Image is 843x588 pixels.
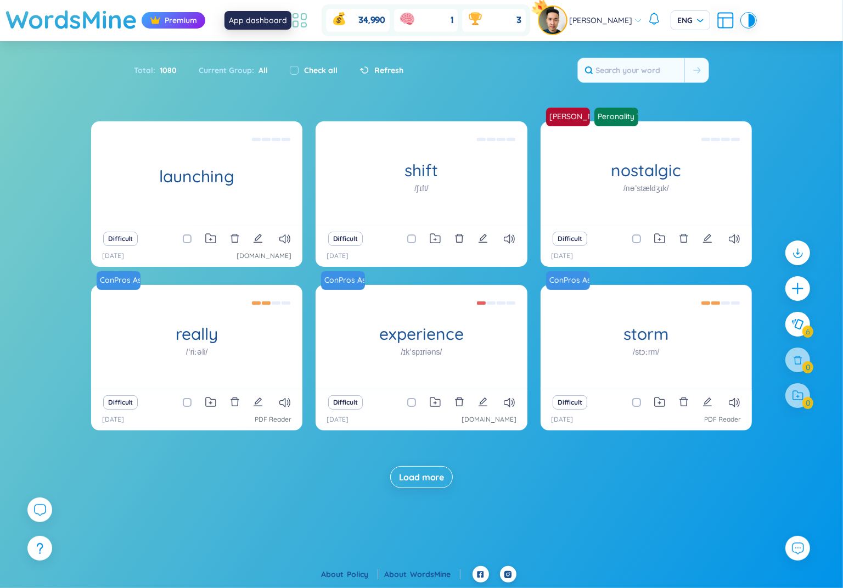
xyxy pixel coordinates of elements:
a: ConPros Asia [97,271,145,290]
span: delete [679,397,689,407]
a: Peronality Traits Solvay [594,108,643,126]
span: delete [230,397,240,407]
button: delete [230,231,240,247]
h1: /nəˈstældʒɪk/ [623,182,669,194]
span: 34,990 [358,14,385,26]
button: Difficult [103,232,138,246]
span: 1 [451,14,453,26]
img: tab_domain_overview_orange.svg [30,64,38,72]
div: About [385,568,460,580]
p: [DATE] [327,415,349,425]
a: [DOMAIN_NAME] [462,415,516,425]
span: 1080 [155,64,177,76]
button: edit [478,395,488,410]
button: Difficult [553,395,587,410]
h1: storm [541,324,752,344]
h1: /ʃɪft/ [414,182,429,194]
div: v 4.0.25 [31,18,54,26]
button: Difficult [103,395,138,410]
a: ConPros Asia [546,271,594,290]
div: Premium [142,12,205,29]
input: Search your word [578,58,684,82]
span: 3 [516,14,521,26]
span: ENG [677,15,704,26]
span: edit [253,397,263,407]
h1: experience [316,324,527,344]
a: ConPros Asia [95,275,142,285]
button: delete [679,231,689,247]
button: delete [454,395,464,410]
span: edit [702,233,712,243]
button: Difficult [553,232,587,246]
div: Total : [134,59,188,82]
img: avatar [539,7,566,34]
p: [DATE] [102,251,124,261]
button: Load more [390,466,453,488]
p: [DATE] [552,415,574,425]
button: edit [702,395,712,410]
span: edit [478,397,488,407]
button: delete [230,395,240,410]
span: plus [791,282,805,295]
a: WordsMine [411,569,460,579]
a: Peronality Traits Solvay [593,111,639,122]
span: edit [478,233,488,243]
span: delete [454,397,464,407]
h1: really [91,324,302,344]
span: delete [454,233,464,243]
h1: launching [91,167,302,186]
img: website_grey.svg [18,29,26,37]
p: [DATE] [102,415,124,425]
div: About [322,568,378,580]
h1: /stɔːrm/ [633,346,659,358]
label: Check all [304,64,338,76]
div: Domain: [DOMAIN_NAME] [29,29,121,37]
span: delete [679,233,689,243]
h1: /ˈriːəli/ [186,346,208,358]
a: ConPros Asia [321,271,369,290]
span: delete [230,233,240,243]
button: Difficult [328,232,363,246]
span: Refresh [374,64,403,76]
button: delete [679,395,689,410]
a: avatarpro [539,7,569,34]
a: PDF Reader [704,415,741,425]
a: [PERSON_NAME] :-) [545,111,591,122]
h1: nostalgic [541,161,752,180]
span: [PERSON_NAME] [569,14,632,26]
p: [DATE] [552,251,574,261]
div: Domain Overview [42,65,98,72]
button: edit [253,231,263,247]
span: edit [702,397,712,407]
button: edit [702,231,712,247]
img: crown icon [150,15,161,26]
img: tab_keywords_by_traffic_grey.svg [109,64,118,72]
h1: shift [316,161,527,180]
p: [DATE] [327,251,349,261]
button: Difficult [328,395,363,410]
div: Current Group : [188,59,279,82]
h1: /ɪkˈspɪriəns/ [401,346,442,358]
span: All [254,65,268,75]
a: ConPros Asia [320,275,366,285]
a: [PERSON_NAME] :-) [546,108,594,126]
span: edit [253,233,263,243]
div: App dashboard [224,11,291,30]
button: delete [454,231,464,247]
a: ConPros Asia [545,275,591,285]
div: Keywords by Traffic [121,65,185,72]
button: edit [478,231,488,247]
a: [DOMAIN_NAME] [237,251,291,261]
img: logo_orange.svg [18,18,26,26]
span: Load more [399,471,445,483]
button: edit [253,395,263,410]
a: Policy [347,569,378,579]
a: PDF Reader [255,415,291,425]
